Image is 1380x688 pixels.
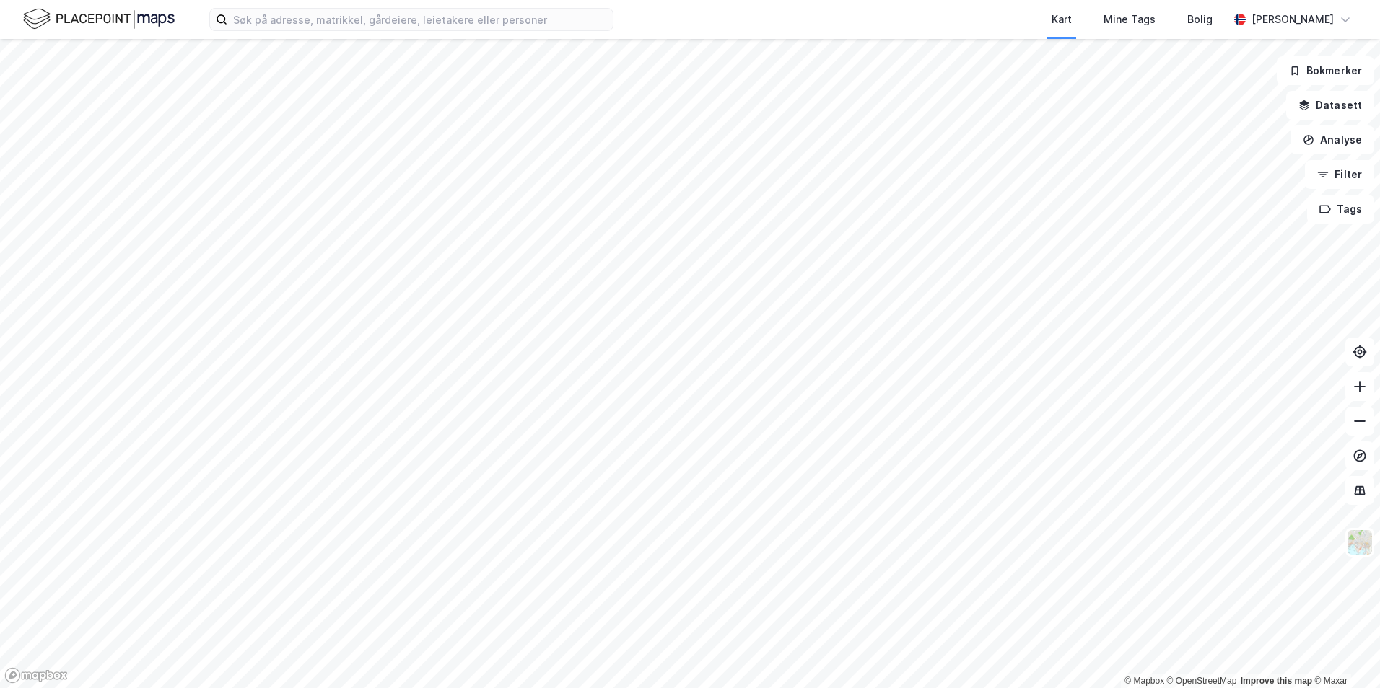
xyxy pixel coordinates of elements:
[1305,160,1374,189] button: Filter
[1291,125,1374,154] button: Analyse
[227,9,613,30] input: Søk på adresse, matrikkel, gårdeiere, leietakere eller personer
[1104,11,1156,28] div: Mine Tags
[1286,91,1374,120] button: Datasett
[1307,195,1374,224] button: Tags
[23,6,175,32] img: logo.f888ab2527a4732fd821a326f86c7f29.svg
[1252,11,1334,28] div: [PERSON_NAME]
[1346,529,1374,556] img: Z
[1124,676,1164,686] a: Mapbox
[1277,56,1374,85] button: Bokmerker
[1241,676,1312,686] a: Improve this map
[1308,619,1380,688] iframe: Chat Widget
[1308,619,1380,688] div: Kontrollprogram for chat
[1187,11,1213,28] div: Bolig
[4,667,68,684] a: Mapbox homepage
[1052,11,1072,28] div: Kart
[1167,676,1237,686] a: OpenStreetMap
